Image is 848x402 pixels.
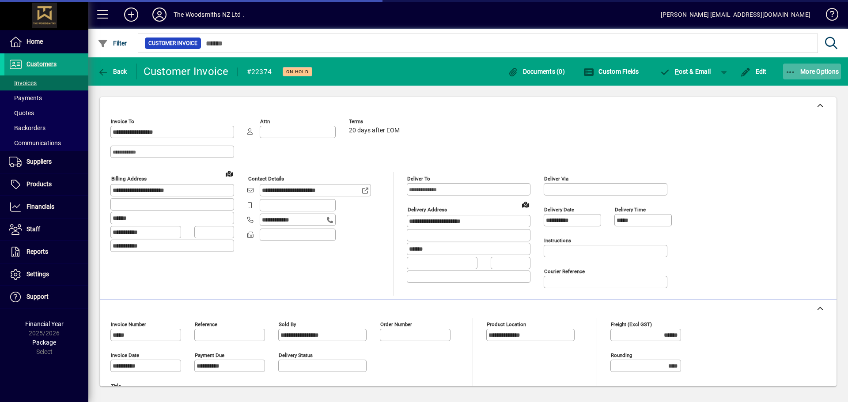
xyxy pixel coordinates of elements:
[785,68,839,75] span: More Options
[9,94,42,101] span: Payments
[111,352,139,358] mat-label: Invoice date
[26,158,52,165] span: Suppliers
[740,68,767,75] span: Edit
[26,271,49,278] span: Settings
[111,321,146,327] mat-label: Invoice number
[4,286,88,308] a: Support
[195,321,217,327] mat-label: Reference
[174,8,244,22] div: The Woodsmiths NZ Ltd .
[9,124,45,131] span: Backorders
[26,180,52,188] span: Products
[4,90,88,105] a: Payments
[349,119,402,124] span: Terms
[26,225,40,233] span: Staff
[581,64,641,79] button: Custom Fields
[145,7,174,23] button: Profile
[819,2,837,30] a: Knowledge Base
[144,64,229,79] div: Customer Invoice
[661,8,810,22] div: [PERSON_NAME] [EMAIL_ADDRESS][DOMAIN_NAME]
[544,207,574,213] mat-label: Delivery date
[26,203,54,210] span: Financials
[4,173,88,195] a: Products
[98,40,127,47] span: Filter
[583,68,639,75] span: Custom Fields
[4,196,88,218] a: Financials
[4,263,88,286] a: Settings
[26,248,48,255] span: Reports
[407,176,430,182] mat-label: Deliver To
[260,118,270,124] mat-label: Attn
[111,383,121,389] mat-label: Title
[95,35,129,51] button: Filter
[611,352,632,358] mat-label: Rounding
[9,109,34,116] span: Quotes
[4,218,88,240] a: Staff
[26,293,49,300] span: Support
[4,75,88,90] a: Invoices
[279,321,296,327] mat-label: Sold by
[4,151,88,173] a: Suppliers
[98,68,127,75] span: Back
[222,166,236,180] a: View on map
[660,68,711,75] span: ost & Email
[738,64,769,79] button: Edit
[279,352,313,358] mat-label: Delivery status
[507,68,565,75] span: Documents (0)
[117,7,145,23] button: Add
[148,39,197,48] span: Customer Invoice
[544,176,568,182] mat-label: Deliver via
[111,118,134,124] mat-label: Invoice To
[25,320,64,327] span: Financial Year
[9,79,37,86] span: Invoices
[783,64,841,79] button: More Options
[286,69,309,75] span: On hold
[505,64,567,79] button: Documents (0)
[32,339,56,346] span: Package
[4,31,88,53] a: Home
[655,64,715,79] button: Post & Email
[26,60,57,68] span: Customers
[26,38,43,45] span: Home
[95,64,129,79] button: Back
[519,197,533,211] a: View on map
[544,237,571,244] mat-label: Instructions
[4,120,88,135] a: Backorders
[4,241,88,263] a: Reports
[349,127,400,134] span: 20 days after EOM
[9,139,61,147] span: Communications
[380,321,412,327] mat-label: Order number
[487,321,526,327] mat-label: Product location
[195,352,224,358] mat-label: Payment due
[611,321,652,327] mat-label: Freight (excl GST)
[88,64,137,79] app-page-header-button: Back
[4,105,88,120] a: Quotes
[544,268,585,274] mat-label: Courier Reference
[675,68,679,75] span: P
[247,65,272,79] div: #22374
[615,207,646,213] mat-label: Delivery time
[4,135,88,150] a: Communications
